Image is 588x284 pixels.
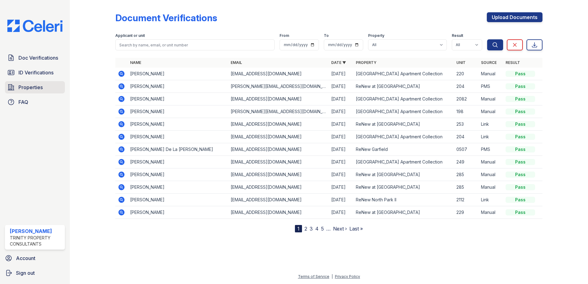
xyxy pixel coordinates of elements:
span: Doc Verifications [18,54,58,61]
td: 2112 [454,194,479,206]
label: To [324,33,329,38]
a: 2 [304,226,307,232]
a: Name [130,60,141,65]
a: ID Verifications [5,66,65,79]
label: Property [368,33,384,38]
div: Pass [506,134,535,140]
td: [DATE] [329,118,353,131]
a: Last » [349,226,363,232]
td: ReNew at [GEOGRAPHIC_DATA] [353,206,454,219]
td: 285 [454,168,479,181]
div: Pass [506,184,535,190]
span: Properties [18,84,43,91]
td: [EMAIL_ADDRESS][DOMAIN_NAME] [228,93,329,105]
label: Applicant or unit [115,33,145,38]
label: Result [452,33,463,38]
td: [EMAIL_ADDRESS][DOMAIN_NAME] [228,206,329,219]
a: 5 [321,226,324,232]
td: Link [479,118,503,131]
span: Account [16,254,35,262]
a: Next › [333,226,347,232]
td: [PERSON_NAME] [128,131,228,143]
a: 3 [310,226,313,232]
td: [DATE] [329,131,353,143]
td: ReNew at [GEOGRAPHIC_DATA] [353,80,454,93]
td: ReNew at [GEOGRAPHIC_DATA] [353,181,454,194]
td: [DATE] [329,194,353,206]
div: Document Verifications [115,12,217,23]
td: Manual [479,156,503,168]
td: [GEOGRAPHIC_DATA] Apartment Collection [353,131,454,143]
td: [PERSON_NAME] [128,118,228,131]
td: [DATE] [329,206,353,219]
td: [DATE] [329,156,353,168]
td: [PERSON_NAME] [128,68,228,80]
td: 2082 [454,93,479,105]
a: Upload Documents [487,12,542,22]
a: Doc Verifications [5,52,65,64]
td: [DATE] [329,143,353,156]
td: [DATE] [329,168,353,181]
td: [PERSON_NAME] [128,80,228,93]
td: [EMAIL_ADDRESS][DOMAIN_NAME] [228,143,329,156]
a: Source [481,60,497,65]
td: [GEOGRAPHIC_DATA] Apartment Collection [353,93,454,105]
td: Manual [479,93,503,105]
td: [DATE] [329,80,353,93]
td: [EMAIL_ADDRESS][DOMAIN_NAME] [228,194,329,206]
td: [DATE] [329,181,353,194]
td: Link [479,131,503,143]
td: [EMAIL_ADDRESS][DOMAIN_NAME] [228,68,329,80]
td: [PERSON_NAME] [128,194,228,206]
td: 253 [454,118,479,131]
a: FAQ [5,96,65,108]
td: [EMAIL_ADDRESS][DOMAIN_NAME] [228,168,329,181]
td: [DATE] [329,93,353,105]
td: [PERSON_NAME] [128,93,228,105]
td: [GEOGRAPHIC_DATA] Apartment Collection [353,156,454,168]
div: Pass [506,71,535,77]
div: [PERSON_NAME] [10,227,62,235]
a: Date ▼ [331,60,346,65]
a: Privacy Policy [335,274,360,279]
td: [GEOGRAPHIC_DATA] Apartment Collection [353,68,454,80]
td: Link [479,194,503,206]
img: CE_Logo_Blue-a8612792a0a2168367f1c8372b55b34899dd931a85d93a1a3d3e32e68fde9ad4.png [2,20,67,32]
div: Pass [506,146,535,152]
td: Manual [479,206,503,219]
input: Search by name, email, or unit number [115,39,275,50]
td: [GEOGRAPHIC_DATA] Apartment Collection [353,105,454,118]
td: 0507 [454,143,479,156]
a: Email [231,60,242,65]
td: [PERSON_NAME] [128,181,228,194]
div: Pass [506,121,535,127]
td: 229 [454,206,479,219]
td: [EMAIL_ADDRESS][DOMAIN_NAME] [228,156,329,168]
td: PMS [479,143,503,156]
span: Sign out [16,269,35,277]
td: ReNew at [GEOGRAPHIC_DATA] [353,168,454,181]
td: [DATE] [329,68,353,80]
td: [PERSON_NAME][EMAIL_ADDRESS][DOMAIN_NAME] [228,80,329,93]
span: … [326,225,331,232]
div: Trinity Property Consultants [10,235,62,247]
div: Pass [506,159,535,165]
label: From [280,33,289,38]
td: [EMAIL_ADDRESS][DOMAIN_NAME] [228,118,329,131]
td: 204 [454,131,479,143]
div: Pass [506,209,535,215]
a: 4 [315,226,319,232]
td: [EMAIL_ADDRESS][DOMAIN_NAME] [228,181,329,194]
div: 1 [295,225,302,232]
td: ReNew Garfield [353,143,454,156]
a: Unit [456,60,466,65]
td: [PERSON_NAME][EMAIL_ADDRESS][DOMAIN_NAME] [228,105,329,118]
div: | [332,274,333,279]
div: Pass [506,172,535,178]
a: Property [356,60,376,65]
a: Result [506,60,520,65]
a: Sign out [2,267,67,279]
td: ReNew at [GEOGRAPHIC_DATA] [353,118,454,131]
div: Pass [506,83,535,89]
